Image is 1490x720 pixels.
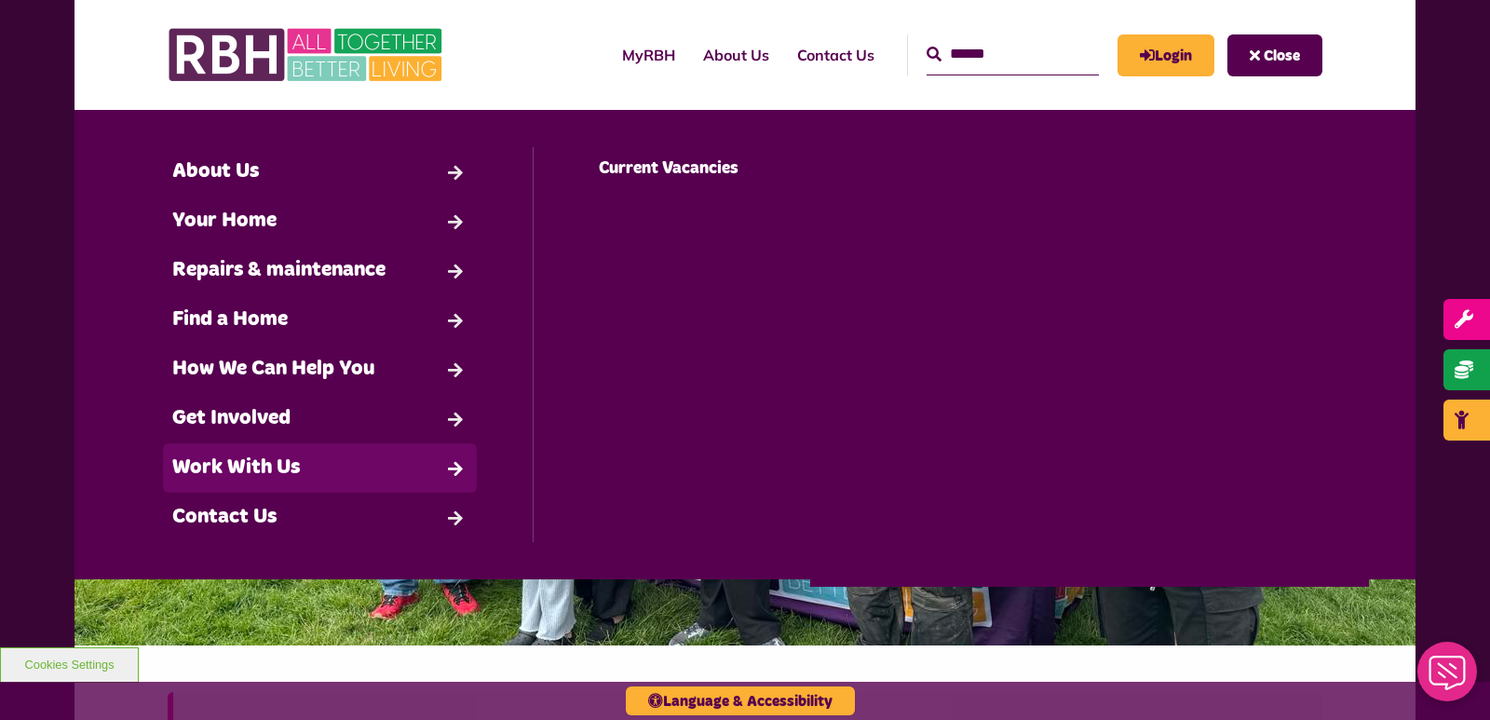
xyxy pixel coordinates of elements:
span: Close [1264,48,1300,63]
button: Language & Accessibility [626,686,855,715]
a: Repairs & maintenance [163,246,477,295]
button: Navigation [1227,34,1322,76]
iframe: Netcall Web Assistant for live chat [1406,636,1490,720]
a: How We Can Help You [163,345,477,394]
a: About Us [689,30,783,80]
a: MyRBH [608,30,689,80]
a: Your Home [163,197,477,246]
a: Current Vacancies [589,147,902,191]
a: About Us [163,147,477,197]
a: Get Involved [163,394,477,443]
input: Search [927,34,1099,75]
img: RBH [168,19,447,91]
a: Contact Us [783,30,888,80]
a: Find a Home [163,295,477,345]
a: MyRBH [1117,34,1214,76]
a: Work With Us [163,443,477,493]
a: Contact Us [163,493,477,542]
